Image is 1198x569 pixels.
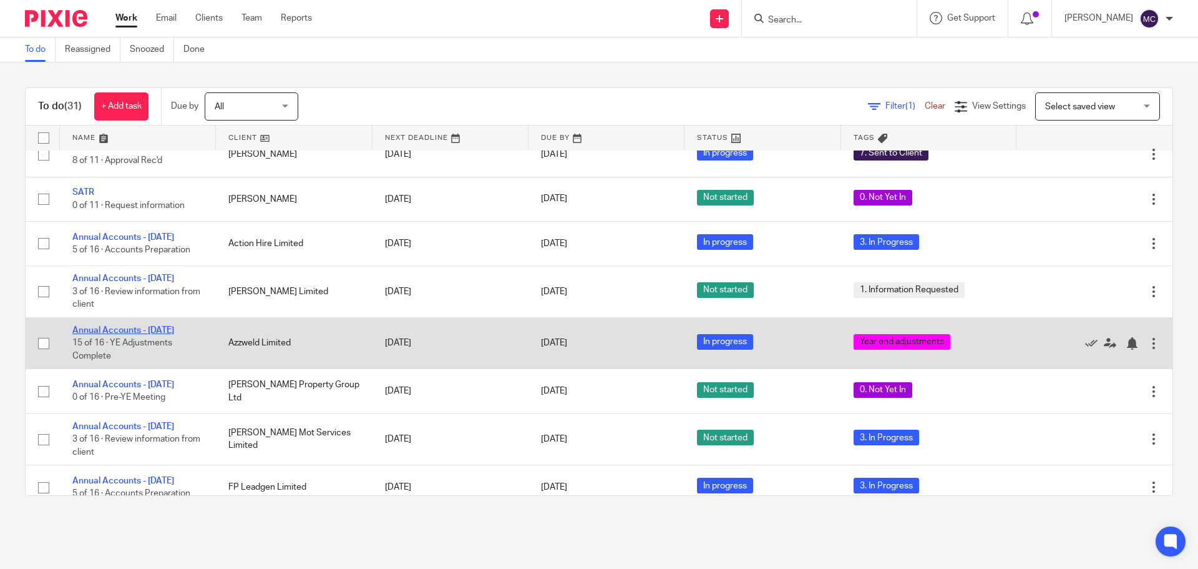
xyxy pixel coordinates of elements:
[697,282,754,298] span: Not started
[767,15,879,26] input: Search
[216,221,372,265] td: Action Hire Limited
[72,201,185,210] span: 0 of 11 · Request information
[925,102,945,111] a: Clear
[854,145,928,161] span: 7. Sent to Client
[697,145,753,161] span: In progress
[216,465,372,510] td: FP Leadgen Limited
[183,37,214,62] a: Done
[72,274,174,283] a: Annual Accounts - [DATE]
[216,413,372,465] td: [PERSON_NAME] Mot Services Limited
[697,334,753,350] span: In progress
[65,37,120,62] a: Reassigned
[215,102,224,111] span: All
[115,12,137,24] a: Work
[541,150,567,159] span: [DATE]
[156,12,177,24] a: Email
[885,102,925,111] span: Filter
[541,195,567,204] span: [DATE]
[72,326,174,335] a: Annual Accounts - [DATE]
[541,387,567,395] span: [DATE]
[216,132,372,177] td: [PERSON_NAME]
[541,339,567,348] span: [DATE]
[541,239,567,248] span: [DATE]
[72,477,174,485] a: Annual Accounts - [DATE]
[947,14,995,22] span: Get Support
[72,435,200,457] span: 3 of 16 · Review information from client
[216,177,372,221] td: [PERSON_NAME]
[25,37,56,62] a: To do
[373,132,528,177] td: [DATE]
[1085,337,1104,349] a: Mark as done
[281,12,312,24] a: Reports
[854,478,919,493] span: 3. In Progress
[72,339,172,360] span: 15 of 16 · YE Adjustments Complete
[697,382,754,398] span: Not started
[72,393,165,402] span: 0 of 16 · Pre-YE Meeting
[130,37,174,62] a: Snoozed
[241,12,262,24] a: Team
[541,287,567,296] span: [DATE]
[1139,9,1159,29] img: svg%3E
[1045,102,1115,111] span: Select saved view
[72,490,190,498] span: 5 of 16 · Accounts Preparation
[1064,12,1133,24] p: [PERSON_NAME]
[854,282,965,298] span: 1. Information Requested
[72,156,162,165] span: 8 of 11 · Approval Rec'd
[373,465,528,510] td: [DATE]
[697,234,753,250] span: In progress
[72,287,200,309] span: 3 of 16 · Review information from client
[854,234,919,250] span: 3. In Progress
[854,190,912,205] span: 0. Not Yet In
[373,266,528,317] td: [DATE]
[373,413,528,465] td: [DATE]
[72,144,94,152] a: SATR
[216,369,372,413] td: [PERSON_NAME] Property Group Ltd
[373,177,528,221] td: [DATE]
[697,190,754,205] span: Not started
[697,478,753,493] span: In progress
[171,100,198,112] p: Due by
[541,435,567,443] span: [DATE]
[373,317,528,369] td: [DATE]
[216,317,372,369] td: Azzweld Limited
[854,382,912,398] span: 0. Not Yet In
[373,369,528,413] td: [DATE]
[697,430,754,445] span: Not started
[72,233,174,242] a: Annual Accounts - [DATE]
[72,380,174,389] a: Annual Accounts - [DATE]
[72,188,94,197] a: SATR
[854,334,950,350] span: Year end adjustments
[25,10,87,27] img: Pixie
[216,266,372,317] td: [PERSON_NAME] Limited
[72,245,190,254] span: 5 of 16 · Accounts Preparation
[195,12,223,24] a: Clients
[373,221,528,265] td: [DATE]
[854,430,919,445] span: 3. In Progress
[72,422,174,431] a: Annual Accounts - [DATE]
[905,102,915,111] span: (1)
[64,101,82,111] span: (31)
[38,100,82,113] h1: To do
[972,102,1026,111] span: View Settings
[854,134,875,141] span: Tags
[94,92,149,121] a: + Add task
[541,483,567,492] span: [DATE]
